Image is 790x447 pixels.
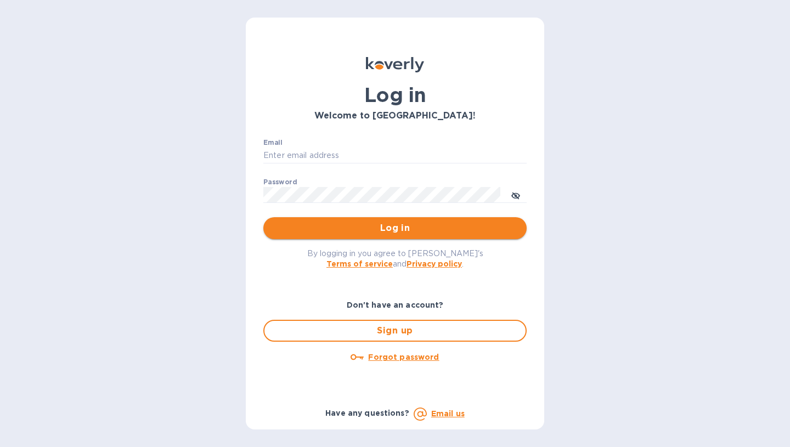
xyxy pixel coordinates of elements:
[407,259,462,268] a: Privacy policy
[263,148,527,164] input: Enter email address
[368,353,439,361] u: Forgot password
[431,409,465,418] a: Email us
[263,179,297,185] label: Password
[505,184,527,206] button: toggle password visibility
[263,217,527,239] button: Log in
[325,409,409,417] b: Have any questions?
[272,222,518,235] span: Log in
[347,301,444,309] b: Don't have an account?
[273,324,517,337] span: Sign up
[307,249,483,268] span: By logging in you agree to [PERSON_NAME]'s and .
[263,139,283,146] label: Email
[263,111,527,121] h3: Welcome to [GEOGRAPHIC_DATA]!
[263,83,527,106] h1: Log in
[366,57,424,72] img: Koverly
[326,259,393,268] a: Terms of service
[263,320,527,342] button: Sign up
